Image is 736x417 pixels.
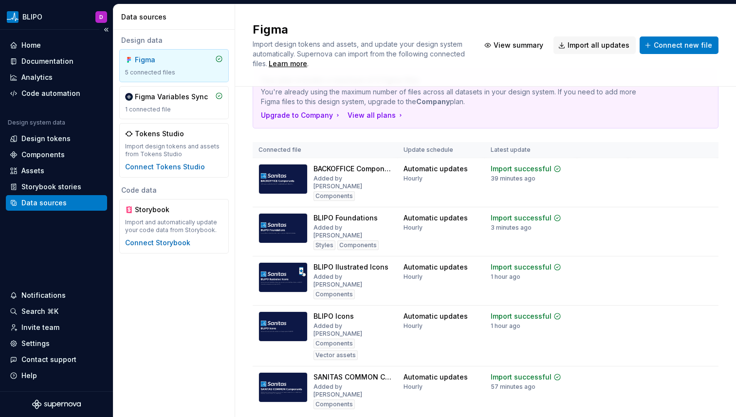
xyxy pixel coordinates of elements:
div: 5 connected files [125,69,223,76]
div: Hourly [404,322,423,330]
div: Figma Variables Sync [135,92,208,102]
div: Storybook stories [21,182,81,192]
a: Figma Variables Sync1 connected file [119,86,229,119]
div: Home [21,40,41,50]
a: Invite team [6,320,107,335]
div: 3 minutes ago [491,224,532,232]
button: Connect new file [640,36,718,54]
div: Components [313,399,355,409]
div: Storybook [135,205,182,215]
div: Components [313,290,355,299]
div: BLIPO Foundations [313,213,378,223]
div: Components [313,191,355,201]
span: View summary [494,40,543,50]
a: Data sources [6,195,107,211]
div: Import successful [491,262,552,272]
button: Upgrade to Company [261,110,342,120]
div: Import successful [491,164,552,174]
div: Import design tokens and assets from Tokens Studio [125,143,223,158]
div: Analytics [21,73,53,82]
div: Settings [21,339,50,348]
a: StorybookImport and automatically update your code data from Storybook.Connect Storybook [119,199,229,254]
div: Import successful [491,311,552,321]
div: Help [21,371,37,381]
a: Design tokens [6,131,107,146]
span: Connect new file [654,40,712,50]
div: Design tokens [21,134,71,144]
span: Import all updates [568,40,629,50]
svg: Supernova Logo [32,399,81,409]
div: 1 hour ago [491,273,520,281]
div: BLIPO Icons [313,311,354,321]
div: Hourly [404,224,423,232]
span: Import design tokens and assets, and update your design system automatically. Supernova can impor... [253,40,467,68]
div: Search ⌘K [21,307,58,316]
button: Connect Tokens Studio [125,162,205,172]
a: Tokens StudioImport design tokens and assets from Tokens StudioConnect Tokens Studio [119,123,229,178]
a: Learn more [269,59,307,69]
a: Documentation [6,54,107,69]
div: 39 minutes ago [491,175,535,182]
div: Assets [21,166,44,176]
div: 57 minutes ago [491,383,535,391]
span: . [267,60,309,68]
div: 1 hour ago [491,322,520,330]
a: Settings [6,336,107,351]
button: Import all updates [553,36,636,54]
div: Automatic updates [404,311,468,321]
button: Search ⌘K [6,304,107,319]
div: Invite team [21,323,59,332]
div: Notifications [21,290,66,300]
div: Code automation [21,89,80,98]
button: Connect Storybook [125,238,190,248]
div: Added by [PERSON_NAME] [313,273,392,289]
div: SANITAS COMMON Components [313,372,392,382]
img: 45309493-d480-4fb3-9f86-8e3098b627c9.png [7,11,18,23]
div: Hourly [404,273,423,281]
div: BLIPO [22,12,42,22]
div: Added by [PERSON_NAME] [313,322,392,338]
div: Added by [PERSON_NAME] [313,224,392,239]
div: Added by [PERSON_NAME] [313,175,392,190]
div: Code data [119,185,229,195]
h2: Figma [253,22,468,37]
a: Home [6,37,107,53]
div: Hourly [404,383,423,391]
div: BACKOFFICE Components [313,164,392,174]
div: Components [337,240,379,250]
div: Import successful [491,213,552,223]
div: Components [313,339,355,348]
div: Automatic updates [404,213,468,223]
button: Help [6,368,107,383]
button: Notifications [6,288,107,303]
th: Update schedule [398,142,485,158]
button: View all plans [348,110,405,120]
div: Figma [135,55,182,65]
div: Documentation [21,56,74,66]
a: Assets [6,163,107,179]
div: Vector assets [313,350,358,360]
button: BLIPOD [2,6,111,27]
a: Components [6,147,107,163]
div: BLIPO Ilustrated Icons [313,262,388,272]
th: Latest update [485,142,577,158]
div: Import and automatically update your code data from Storybook. [125,218,223,234]
a: Code automation [6,86,107,101]
a: Analytics [6,70,107,85]
button: Collapse sidebar [99,23,113,36]
div: 1 connected file [125,106,223,113]
div: Added by [PERSON_NAME] [313,383,392,399]
div: Import successful [491,372,552,382]
div: Data sources [121,12,231,22]
div: Design data [119,36,229,45]
button: Contact support [6,352,107,367]
div: Data sources [21,198,67,208]
th: Connected file [253,142,398,158]
p: You're already using the maximum number of files across all datasets in your design system. If yo... [261,87,642,107]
